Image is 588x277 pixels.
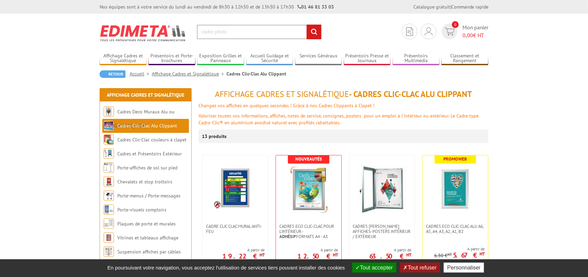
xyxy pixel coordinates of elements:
[203,224,268,234] a: Cadre CLIC CLAC Mural ANTI-FEU
[104,265,349,271] span: En poursuivant votre navigation, vous acceptez l'utilisation de services tiers pouvant installer ...
[413,4,450,10] a: Catalogue gratuit
[104,205,114,215] img: Porte-visuels comptoirs
[279,234,296,239] strong: Adhésif
[100,70,126,78] a: Retour
[393,53,440,64] a: Présentoirs Multimédia
[295,156,322,162] b: Nouveautés
[462,32,473,39] span: 0,00
[117,179,172,185] a: Chevalets et stop trottoirs
[425,27,432,36] img: devis rapide
[452,21,459,28] span: 0
[117,193,180,199] a: Porte-menus / Porte-messages
[104,177,114,187] img: Chevalets et stop trottoirs
[426,224,485,234] span: Cadres Eco Clic-Clac alu A6, A5, A4, A3, A2, A1, B2
[276,224,341,239] a: Cadres Eco Clic-Clac pour l'intérieur -Adhésifformats A4 - A3
[215,89,349,99] span: Affichage Cadres et Signalétique
[104,247,114,257] img: Suspension affiches par câbles
[431,166,479,213] img: Cadres Eco Clic-Clac alu A6, A5, A4, A3, A2, A1, B2
[279,224,338,239] span: Cadres Eco Clic-Clac pour l'intérieur - formats A4 - A3
[445,28,455,36] img: devis rapide
[104,219,114,229] img: Plaques de porte et murales
[222,247,265,253] span: A partir de
[246,53,293,64] a: Accueil Guidage et Sécurité
[213,166,258,210] img: Cadre CLIC CLAC Mural ANTI-FEU
[297,4,334,10] strong: 01 46 81 33 03
[226,70,286,77] li: Cadres Clic-Clac Alu Clippant
[197,25,322,39] input: Rechercher un produit ou une référence...
[104,149,114,159] img: Cadres et Présentoirs Extérieur
[352,263,396,273] button: Tout accepter
[453,253,485,257] p: 5.67 €
[117,249,181,255] a: Suspension affiches par câbles
[444,263,484,273] button: Personnaliser (fenêtre modale)
[100,3,334,10] div: Nos équipes sont à votre service du lundi au vendredi de 8h30 à 12h30 et de 13h30 à 17h30
[104,135,114,145] img: Cadres Clic-Clac couleurs à clapet
[434,246,485,252] span: A partir de
[104,163,114,173] img: Porte-affiches de sol sur pied
[480,251,485,257] sup: HT
[117,165,177,171] a: Porte-affiches de sol sur pied
[440,24,488,39] a: devis rapide 0 Mon panier 0,00€ HT
[222,254,265,258] p: 19.22 €
[199,90,488,99] h1: - Cadres Clic-Clac Alu Clippant
[406,27,413,36] img: devis rapide
[104,191,114,201] img: Porte-menus / Porte-messages
[117,137,187,143] a: Cadres Clic-Clac couleurs à clapet
[117,235,178,241] a: Vitrines et tableaux affichage
[369,247,411,253] span: A partir de
[307,25,321,39] input: rechercher
[434,253,452,258] p: 6.30 €
[400,263,440,273] button: Tout refuser
[117,221,176,227] a: Plaques de porte et murales
[349,224,415,239] a: Cadres [PERSON_NAME] affiches-posters intérieur / extérieur
[369,254,411,258] p: 63.50 €
[285,166,333,213] img: Cadres Eco Clic-Clac pour l'intérieur - <strong>Adhésif</strong> formats A4 - A3
[104,233,114,243] img: Vitrines et tableaux affichage
[100,53,147,64] a: Affichage Cadres et Signalétique
[344,53,391,64] a: Présentoirs Presse et Journaux
[100,20,187,46] img: Edimeta
[104,109,175,129] a: Cadres Deco Muraux Alu ou [GEOGRAPHIC_DATA]
[444,156,467,162] b: Promoweb
[148,53,195,64] a: Présentoirs et Porte-brochures
[206,224,265,234] span: Cadre CLIC CLAC Mural ANTI-FEU
[441,53,488,64] a: Classement et Rangement
[117,151,182,157] a: Cadres et Présentoirs Extérieur
[353,224,411,239] span: Cadres [PERSON_NAME] affiches-posters intérieur / extérieur
[462,31,488,39] span: € HT
[202,129,227,143] p: 13 produits
[462,24,488,39] span: Mon panier
[107,92,185,98] a: Affichage Cadres et Signalétique
[130,71,152,77] a: Accueil
[333,252,338,258] sup: HT
[260,252,265,258] sup: HT
[117,123,177,129] a: Cadres Clic-Clac Alu Clippant
[297,254,338,258] p: 12.50 €
[152,71,226,77] a: Affichage Cadres et Signalétique
[199,113,479,126] font: Valoriser toutes vos informations, affiches, notes de service, consignes, posters pour un emploi ...
[413,3,488,10] div: |
[295,53,342,64] a: Services Généraux
[423,224,488,234] a: Cadres Eco Clic-Clac alu A6, A5, A4, A3, A2, A1, B2
[451,4,488,10] a: Commande rapide
[117,207,166,213] a: Porte-visuels comptoirs
[199,102,374,109] font: Changez vos affiches en quelques secondes ! Grâce à nos Cadres Clippants à Clapet !
[358,166,406,213] img: Cadres vitrines affiches-posters intérieur / extérieur
[297,247,338,253] span: A partir de
[447,252,452,257] sup: HT
[104,107,114,117] img: Cadres Deco Muraux Alu ou Bois
[197,53,244,64] a: Exposition Grilles et Panneaux
[406,252,411,258] sup: HT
